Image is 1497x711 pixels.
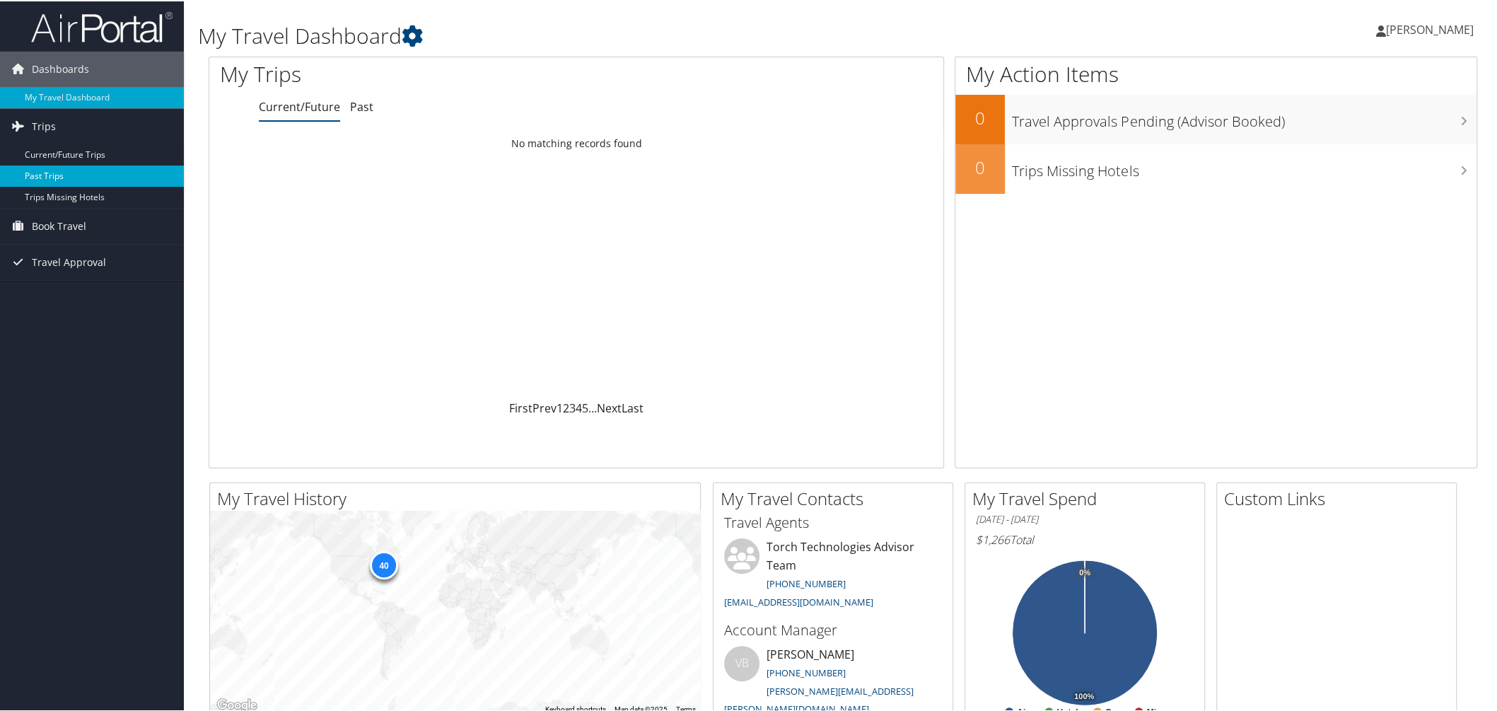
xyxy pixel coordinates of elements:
[724,511,942,531] h3: Travel Agents
[955,154,1005,178] h2: 0
[569,399,576,415] a: 3
[976,511,1194,525] h6: [DATE] - [DATE]
[955,93,1476,143] a: 0Travel Approvals Pending (Advisor Booked)
[370,550,398,578] div: 40
[972,485,1204,509] h2: My Travel Spend
[976,531,1010,546] span: $1,266
[576,399,582,415] a: 4
[955,105,1005,129] h2: 0
[1079,567,1090,576] tspan: 0%
[509,399,532,415] a: First
[955,143,1476,192] a: 0Trips Missing Hotels
[1224,485,1456,509] h2: Custom Links
[622,399,643,415] a: Last
[532,399,557,415] a: Prev
[557,399,563,415] a: 1
[217,485,700,509] h2: My Travel History
[198,20,1058,50] h1: My Travel Dashboard
[597,399,622,415] a: Next
[563,399,569,415] a: 2
[588,399,597,415] span: …
[724,644,759,680] div: VB
[976,531,1194,546] h6: Total
[767,576,846,589] a: [PHONE_NUMBER]
[724,594,873,607] a: [EMAIL_ADDRESS][DOMAIN_NAME]
[1074,691,1094,700] tspan: 100%
[955,58,1476,88] h1: My Action Items
[1376,7,1488,50] a: [PERSON_NAME]
[32,50,89,86] span: Dashboards
[582,399,588,415] a: 5
[767,665,846,678] a: [PHONE_NUMBER]
[1386,21,1474,36] span: [PERSON_NAME]
[721,485,953,509] h2: My Travel Contacts
[1012,103,1476,130] h3: Travel Approvals Pending (Advisor Booked)
[32,108,56,143] span: Trips
[717,537,949,613] li: Torch Technologies Advisor Team
[32,243,106,279] span: Travel Approval
[1012,153,1476,180] h3: Trips Missing Hotels
[220,58,627,88] h1: My Trips
[32,207,86,243] span: Book Travel
[31,9,173,42] img: airportal-logo.png
[209,129,943,155] td: No matching records found
[350,98,373,113] a: Past
[724,619,942,639] h3: Account Manager
[259,98,340,113] a: Current/Future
